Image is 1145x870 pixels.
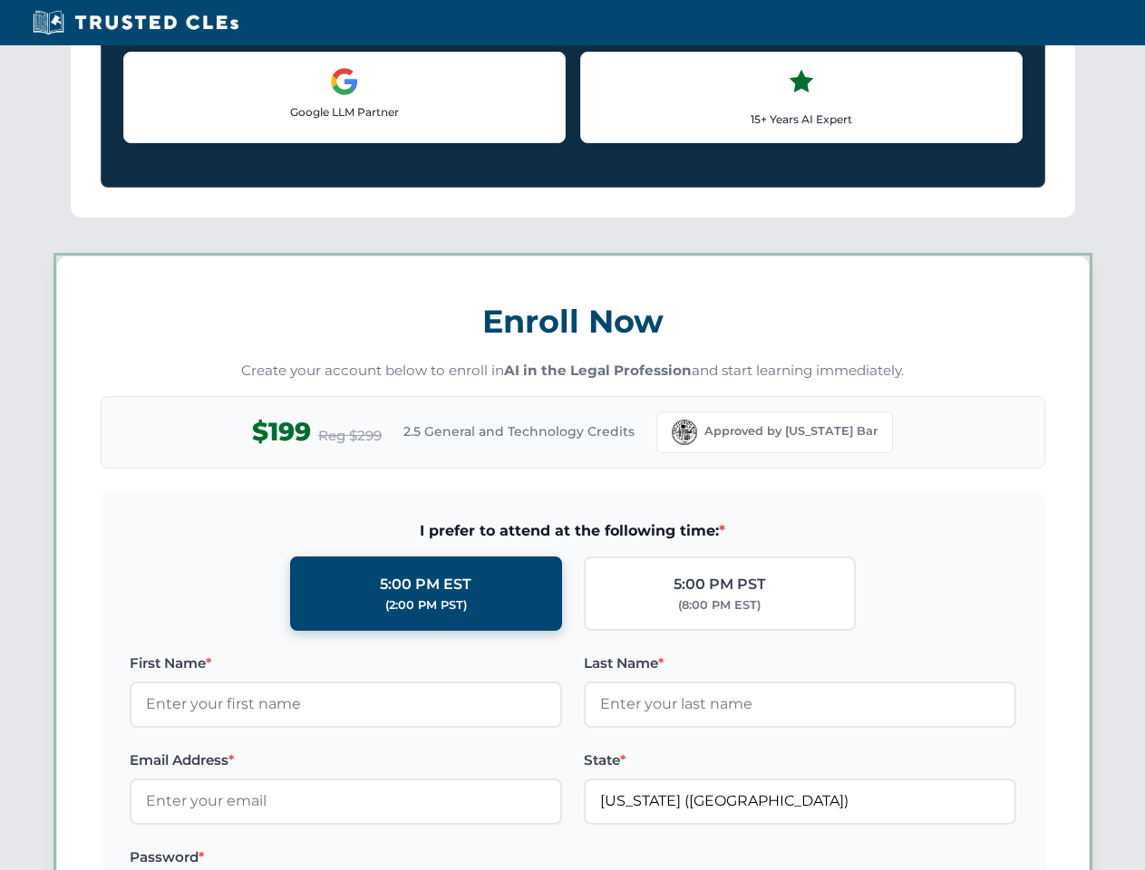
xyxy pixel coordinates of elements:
input: Enter your first name [130,681,562,727]
div: 5:00 PM EST [380,573,471,596]
span: $199 [252,411,311,452]
input: Enter your last name [584,681,1016,727]
h3: Enroll Now [101,293,1045,350]
strong: AI in the Legal Profession [504,362,692,379]
img: Google [330,67,359,96]
label: Last Name [584,652,1016,674]
span: I prefer to attend at the following time: [130,519,1016,543]
span: 2.5 General and Technology Credits [403,421,635,441]
label: First Name [130,652,562,674]
p: Google LLM Partner [139,103,550,121]
img: Florida Bar [672,420,697,445]
p: 15+ Years AI Expert [596,111,1007,128]
p: Create your account below to enroll in and start learning immediately. [101,361,1045,382]
label: State [584,749,1016,771]
div: (2:00 PM PST) [385,596,467,614]
div: (8:00 PM EST) [678,596,761,614]
label: Password [130,846,562,868]
label: Email Address [130,749,562,771]
span: Approved by [US_STATE] Bar [704,422,878,440]
div: 5:00 PM PST [674,573,766,596]
span: Reg $299 [318,425,382,447]
input: Florida (FL) [584,778,1016,824]
img: Trusted CLEs [27,9,244,36]
input: Enter your email [130,778,562,824]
